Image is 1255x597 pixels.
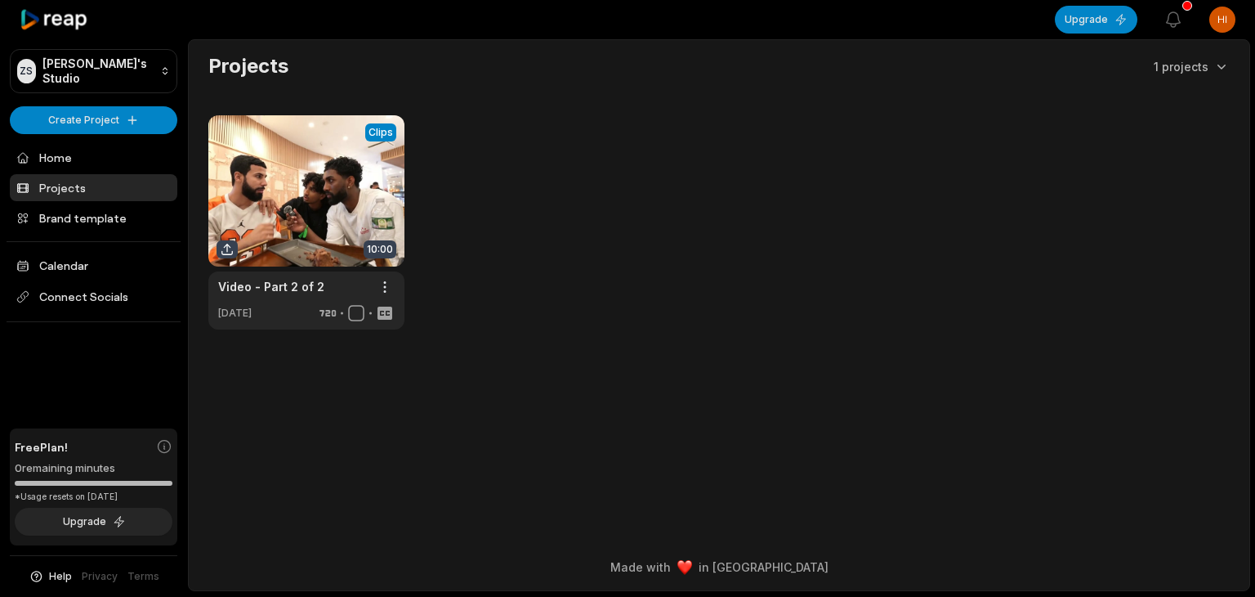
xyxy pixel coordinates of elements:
[49,569,72,584] span: Help
[42,56,154,86] p: [PERSON_NAME]'s Studio
[208,53,288,79] h2: Projects
[677,560,692,575] img: heart emoji
[82,569,118,584] a: Privacy
[10,106,177,134] button: Create Project
[10,174,177,201] a: Projects
[17,59,36,83] div: ZS
[127,569,159,584] a: Terms
[29,569,72,584] button: Help
[15,491,172,503] div: *Usage resets on [DATE]
[10,282,177,312] span: Connect Socials
[15,508,172,536] button: Upgrade
[10,204,177,231] a: Brand template
[10,252,177,279] a: Calendar
[1154,58,1230,75] button: 1 projects
[15,460,172,477] div: 0 remaining minutes
[15,438,68,456] span: Free Plan!
[218,278,324,295] a: Video - Part 2 of 2
[10,144,177,171] a: Home
[203,559,1235,576] div: Made with in [GEOGRAPHIC_DATA]
[1055,6,1137,34] button: Upgrade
